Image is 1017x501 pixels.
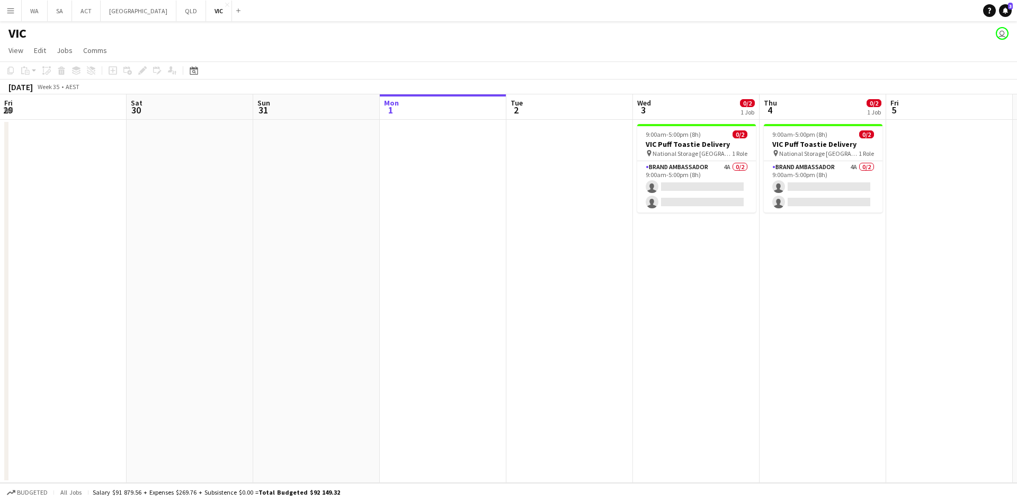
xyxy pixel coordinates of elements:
span: Total Budgeted $92 149.32 [258,488,340,496]
button: Budgeted [5,487,49,498]
span: Thu [764,98,777,108]
span: 0/2 [859,130,874,138]
span: 0/2 [740,99,755,107]
span: Budgeted [17,489,48,496]
span: National Storage [GEOGRAPHIC_DATA] [779,150,859,157]
span: 2 [509,104,523,116]
button: QLD [176,1,206,21]
button: [GEOGRAPHIC_DATA] [101,1,176,21]
div: 1 Job [741,108,754,116]
span: 29 [3,104,13,116]
span: 9:00am-5:00pm (8h) [646,130,701,138]
span: Wed [637,98,651,108]
app-card-role: Brand Ambassador4A0/29:00am-5:00pm (8h) [764,161,882,213]
a: 3 [999,4,1012,17]
span: 4 [762,104,777,116]
span: Sun [257,98,270,108]
div: [DATE] [8,82,33,92]
button: VIC [206,1,232,21]
span: 1 [382,104,399,116]
div: AEST [66,83,79,91]
a: Comms [79,43,111,57]
span: Week 35 [35,83,61,91]
span: 0/2 [733,130,747,138]
span: 3 [636,104,651,116]
span: Jobs [57,46,73,55]
span: 5 [889,104,899,116]
button: ACT [72,1,101,21]
a: Jobs [52,43,77,57]
span: View [8,46,23,55]
span: All jobs [58,488,84,496]
app-user-avatar: Declan Murray [996,27,1009,40]
span: 3 [1008,3,1013,10]
a: Edit [30,43,50,57]
span: Fri [890,98,899,108]
div: Salary $91 879.56 + Expenses $269.76 + Subsistence $0.00 = [93,488,340,496]
a: View [4,43,28,57]
span: 0/2 [867,99,881,107]
span: 1 Role [732,150,747,157]
h3: VIC Puff Toastie Delivery [637,139,756,149]
span: Fri [4,98,13,108]
span: Edit [34,46,46,55]
span: Comms [83,46,107,55]
span: 30 [129,104,142,116]
h1: VIC [8,25,26,41]
h3: VIC Puff Toastie Delivery [764,139,882,149]
button: SA [48,1,72,21]
span: National Storage [GEOGRAPHIC_DATA] [653,150,732,157]
span: Tue [511,98,523,108]
div: 1 Job [867,108,881,116]
span: 9:00am-5:00pm (8h) [772,130,827,138]
span: 1 Role [859,150,874,157]
span: 31 [256,104,270,116]
app-card-role: Brand Ambassador4A0/29:00am-5:00pm (8h) [637,161,756,213]
button: WA [22,1,48,21]
app-job-card: 9:00am-5:00pm (8h)0/2VIC Puff Toastie Delivery National Storage [GEOGRAPHIC_DATA]1 RoleBrand Amba... [764,124,882,213]
span: Mon [384,98,399,108]
span: Sat [131,98,142,108]
app-job-card: 9:00am-5:00pm (8h)0/2VIC Puff Toastie Delivery National Storage [GEOGRAPHIC_DATA]1 RoleBrand Amba... [637,124,756,213]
